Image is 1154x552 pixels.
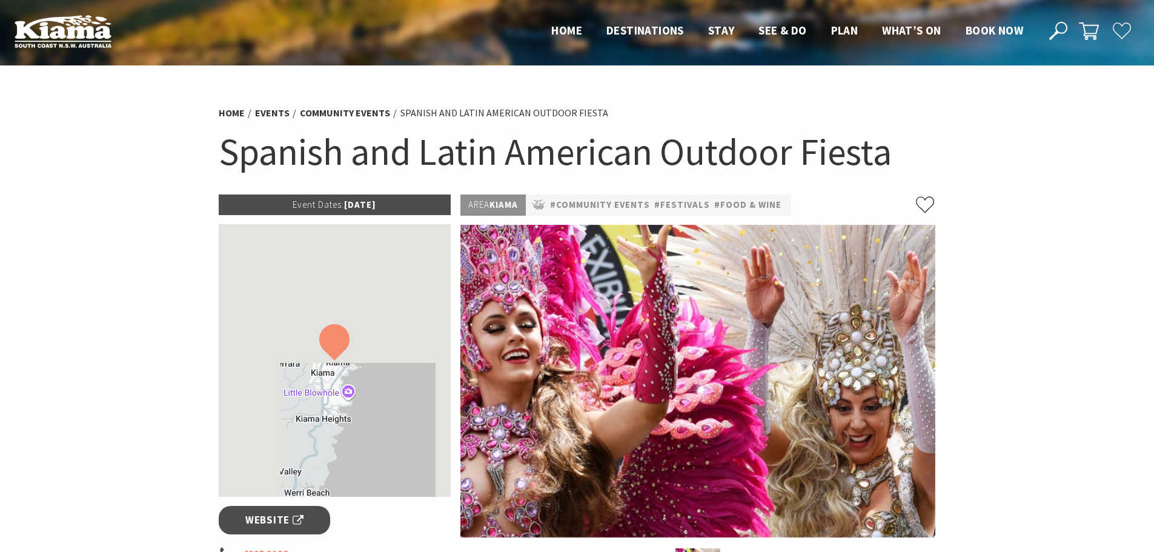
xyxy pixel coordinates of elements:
span: Home [551,23,582,38]
a: #Community Events [550,198,650,213]
a: Community Events [300,107,390,119]
p: [DATE] [219,195,451,215]
img: Dancers in jewelled pink and silver costumes with feathers, holding their hands up while smiling [460,225,935,537]
span: Plan [831,23,858,38]
span: Stay [708,23,735,38]
img: Kiama Logo [15,15,111,48]
a: Website [219,506,331,534]
span: Website [245,512,303,528]
span: Destinations [606,23,684,38]
a: Events [255,107,290,119]
a: #Festivals [654,198,710,213]
li: Spanish and Latin American Outdoor Fiesta [400,105,608,121]
span: See & Do [758,23,806,38]
nav: Main Menu [539,21,1035,41]
span: Area [468,199,489,210]
a: Home [219,107,245,119]
span: Event Dates: [293,199,344,210]
h1: Spanish and Latin American Outdoor Fiesta [219,127,936,176]
p: Kiama [460,195,526,216]
span: What’s On [882,23,941,38]
span: Book now [966,23,1023,38]
a: #Food & Wine [714,198,781,213]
